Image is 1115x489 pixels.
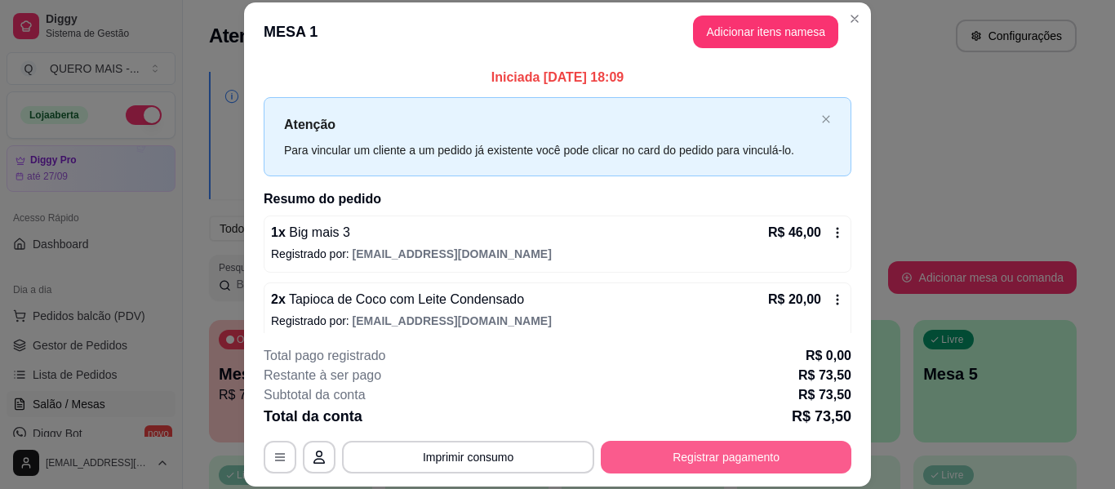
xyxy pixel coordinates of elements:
p: R$ 73,50 [798,366,851,385]
p: Registrado por: [271,313,844,329]
p: Subtotal da conta [264,385,366,405]
button: close [821,114,831,125]
span: close [821,114,831,124]
p: Total da conta [264,405,362,428]
p: Total pago registrado [264,346,385,366]
button: Imprimir consumo [342,441,594,473]
p: Iniciada [DATE] 18:09 [264,68,851,87]
span: [EMAIL_ADDRESS][DOMAIN_NAME] [353,247,552,260]
span: Big mais 3 [286,225,350,239]
button: Adicionar itens namesa [693,16,838,48]
span: Tapioca de Coco com Leite Condensado [286,292,524,306]
span: [EMAIL_ADDRESS][DOMAIN_NAME] [353,314,552,327]
p: Atenção [284,114,815,135]
button: Close [842,6,868,32]
p: Registrado por: [271,246,844,262]
button: Registrar pagamento [601,441,851,473]
p: 2 x [271,290,524,309]
p: 1 x [271,223,350,242]
p: R$ 73,50 [792,405,851,428]
h2: Resumo do pedido [264,189,851,209]
p: R$ 20,00 [768,290,821,309]
p: R$ 73,50 [798,385,851,405]
p: R$ 46,00 [768,223,821,242]
p: Restante à ser pago [264,366,381,385]
p: R$ 0,00 [806,346,851,366]
header: MESA 1 [244,2,871,61]
div: Para vincular um cliente a um pedido já existente você pode clicar no card do pedido para vinculá... [284,141,815,159]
